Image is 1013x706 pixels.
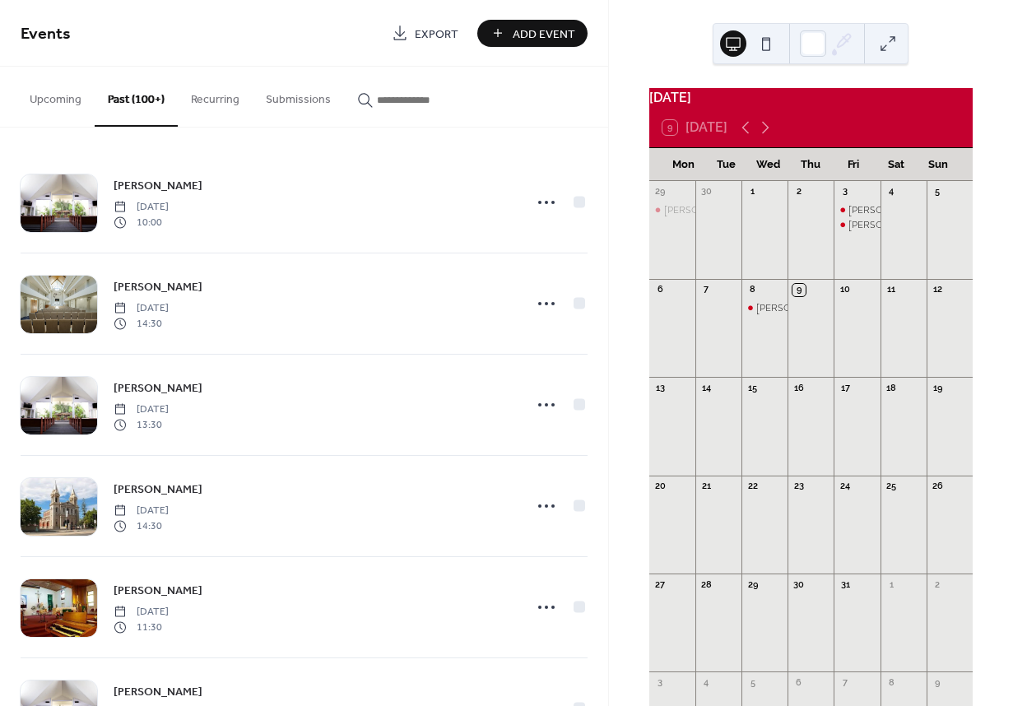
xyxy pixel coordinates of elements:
[114,620,169,634] span: 11:30
[114,504,169,518] span: [DATE]
[746,186,759,198] div: 1
[875,148,918,181] div: Sat
[114,215,169,230] span: 10:00
[700,578,713,591] div: 28
[654,284,667,296] div: 6
[932,284,944,296] div: 12
[649,88,973,108] div: [DATE]
[415,26,458,43] span: Export
[654,186,667,198] div: 29
[114,417,169,432] span: 13:30
[747,148,790,181] div: Wed
[792,578,805,591] div: 30
[654,676,667,689] div: 3
[700,186,713,198] div: 30
[114,379,202,397] a: [PERSON_NAME]
[848,203,927,217] div: [PERSON_NAME]
[654,481,667,493] div: 20
[114,518,169,533] span: 14:30
[114,581,202,600] a: [PERSON_NAME]
[178,67,253,125] button: Recurring
[654,382,667,394] div: 13
[792,481,805,493] div: 23
[885,481,898,493] div: 25
[792,186,805,198] div: 2
[746,578,759,591] div: 29
[21,18,71,50] span: Events
[792,284,805,296] div: 9
[16,67,95,125] button: Upcoming
[662,148,705,181] div: Mon
[114,481,202,499] span: [PERSON_NAME]
[114,605,169,620] span: [DATE]
[741,301,788,315] div: Mrs Kylie Matthews
[792,676,805,689] div: 6
[114,380,202,397] span: [PERSON_NAME]
[379,20,471,47] a: Export
[839,186,851,198] div: 3
[114,301,169,316] span: [DATE]
[114,279,202,296] span: [PERSON_NAME]
[885,186,898,198] div: 4
[839,382,851,394] div: 17
[114,583,202,600] span: [PERSON_NAME]
[700,284,713,296] div: 7
[839,578,851,591] div: 31
[839,481,851,493] div: 24
[885,578,898,591] div: 1
[114,480,202,499] a: [PERSON_NAME]
[789,148,832,181] div: Thu
[746,676,759,689] div: 5
[792,382,805,394] div: 16
[839,676,851,689] div: 7
[513,26,575,43] span: Add Event
[885,676,898,689] div: 8
[746,481,759,493] div: 22
[114,176,202,195] a: [PERSON_NAME]
[700,481,713,493] div: 21
[114,402,169,417] span: [DATE]
[932,382,944,394] div: 19
[114,178,202,195] span: [PERSON_NAME]
[932,578,944,591] div: 2
[932,481,944,493] div: 26
[834,203,880,217] div: Mr Ted Flaherty
[848,218,927,232] div: [PERSON_NAME]
[114,684,202,701] span: [PERSON_NAME]
[885,284,898,296] div: 11
[114,682,202,701] a: [PERSON_NAME]
[700,382,713,394] div: 14
[756,301,834,315] div: [PERSON_NAME]
[114,200,169,215] span: [DATE]
[832,148,875,181] div: Fri
[649,203,695,217] div: Mrs Sonia Kovacevic
[885,382,898,394] div: 18
[700,676,713,689] div: 4
[932,186,944,198] div: 5
[932,676,944,689] div: 9
[477,20,588,47] button: Add Event
[114,277,202,296] a: [PERSON_NAME]
[834,218,880,232] div: Mr Gaetano D’Ettorre
[654,578,667,591] div: 27
[664,203,742,217] div: [PERSON_NAME]
[704,148,747,181] div: Tue
[253,67,344,125] button: Submissions
[917,148,960,181] div: Sun
[746,382,759,394] div: 15
[746,284,759,296] div: 8
[839,284,851,296] div: 10
[95,67,178,127] button: Past (100+)
[114,316,169,331] span: 14:30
